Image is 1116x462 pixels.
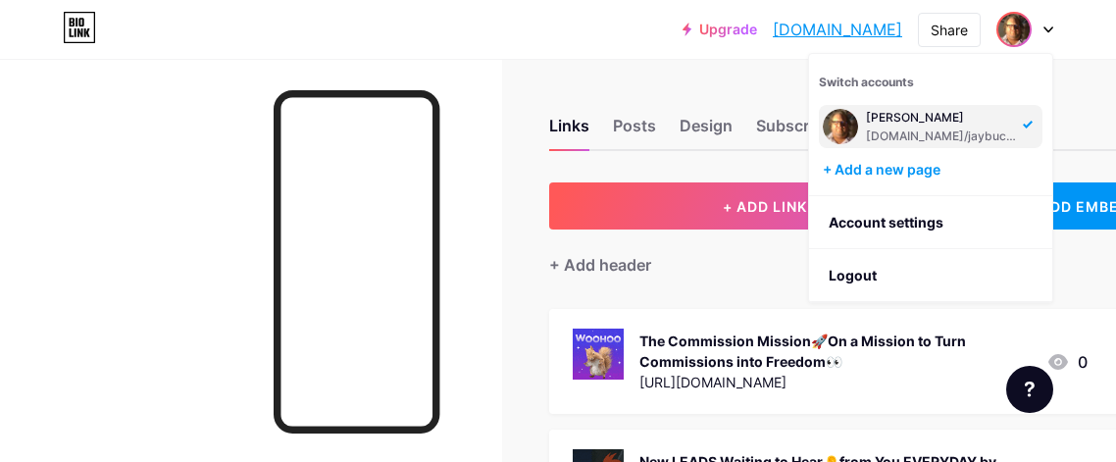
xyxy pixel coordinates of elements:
[931,20,968,40] div: Share
[819,75,914,89] span: Switch accounts
[723,198,807,215] span: + ADD LINK
[773,18,902,41] a: [DOMAIN_NAME]
[683,22,757,37] a: Upgrade
[756,114,846,149] div: Subscribers
[573,329,624,380] img: The Commission Mission🚀On a Mission to Turn Commissions into Freedom👀
[866,128,1017,144] div: [DOMAIN_NAME]/jaybuckbiz
[680,114,733,149] div: Design
[613,114,656,149] div: Posts
[823,109,858,144] img: jaybuckbiz
[998,14,1030,45] img: jaybuckbiz
[639,372,1031,392] div: [URL][DOMAIN_NAME]
[549,182,981,230] button: + ADD LINK
[549,114,589,149] div: Links
[1046,350,1088,374] div: 0
[549,253,651,277] div: + Add header
[823,160,1042,180] div: + Add a new page
[809,196,1052,249] a: Account settings
[809,249,1052,302] li: Logout
[639,331,1031,372] div: The Commission Mission🚀On a Mission to Turn Commissions into Freedom👀
[866,110,1017,126] div: [PERSON_NAME]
